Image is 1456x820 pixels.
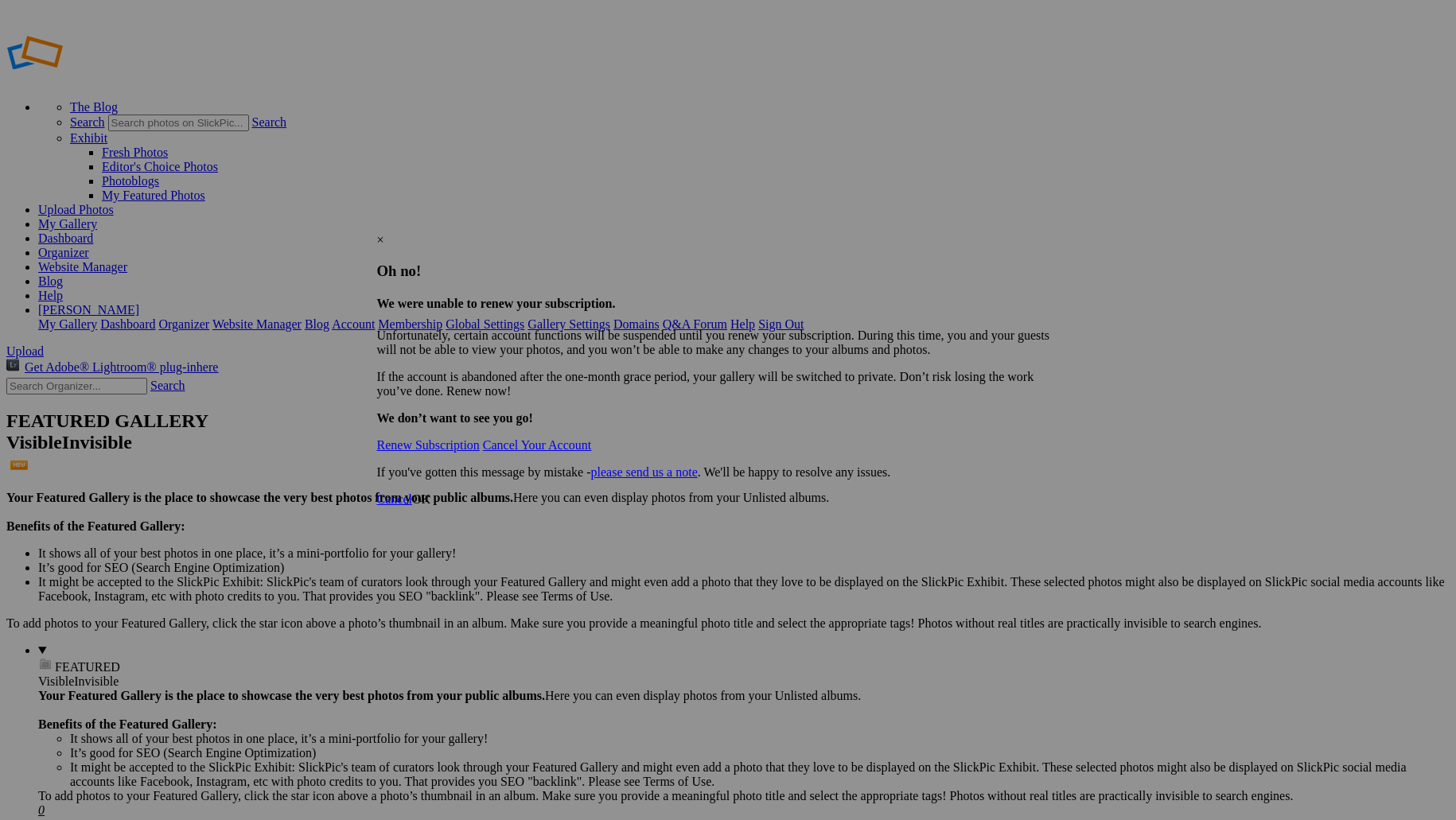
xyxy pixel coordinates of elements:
p: Unfortunately, certain account functions will be suspended until you renew your subscription. Dur... [377,328,1068,357]
a: please send us a note [591,465,698,479]
h4: We were unable to renew your subscription. [377,297,1068,311]
a: Renew Subscription [377,438,480,452]
p: If the account is abandoned after the one-month grace period, your gallery will be switched to pr... [377,370,1068,398]
div: × [377,233,1068,247]
h3: Oh no! [377,262,1068,280]
p: If you've gotten this message by mistake - . We'll be happy to resolve any issues. [377,465,1068,480]
b: We don’t want to see you go! [377,411,533,425]
a: Cancel Your Account [483,438,591,452]
a: Cancel [377,492,412,506]
span: OK [412,492,430,506]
